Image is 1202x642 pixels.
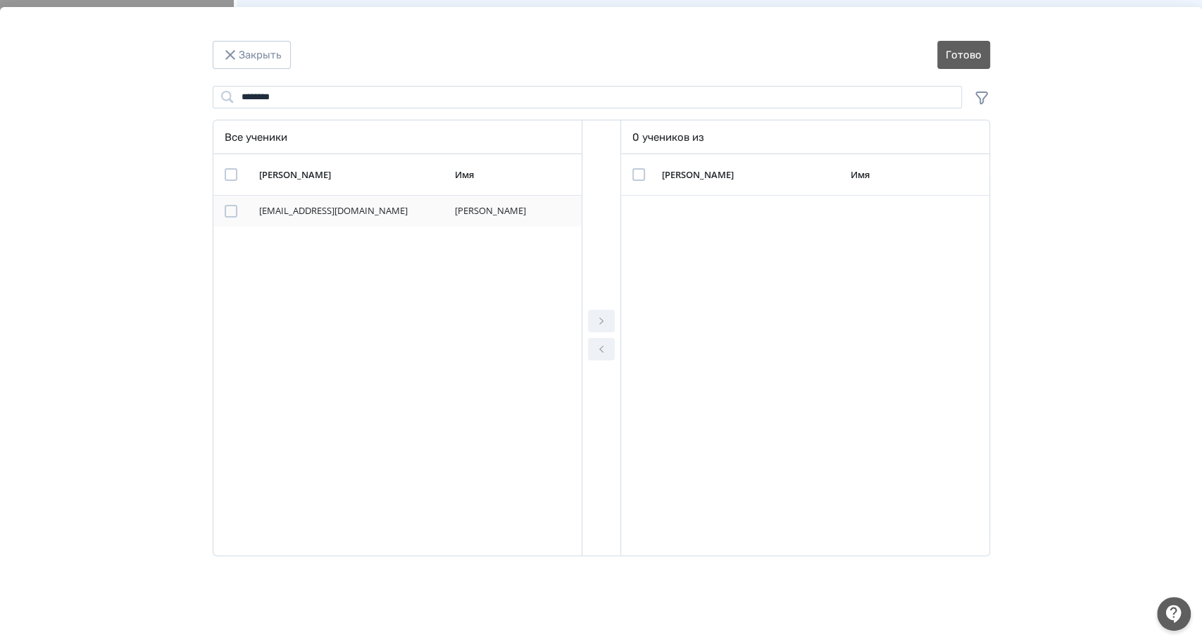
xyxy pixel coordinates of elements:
[455,168,570,181] div: Имя
[662,168,839,181] div: [PERSON_NAME]
[225,120,287,154] div: Все ученики
[455,204,569,218] div: Елена Панарина
[213,41,291,69] button: Закрыть
[632,120,704,154] div: 0 учеников из
[259,204,428,218] div: lena.matytsina.92@mail.ru
[851,168,978,181] div: Имя
[259,168,444,181] div: [PERSON_NAME]
[937,41,990,69] button: Готово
